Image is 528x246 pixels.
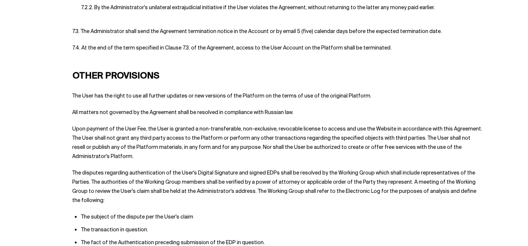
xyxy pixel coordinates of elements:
li: The disputes regarding authentication of the User's Digital Signature and signed EDPs shall be re... [72,169,482,205]
li: 7.2.2. By the Administrator's unilateral extrajudicial initiative if the User violates the Agreem... [81,3,482,12]
li: The User has the right to use all further updates or new versions of the Platform on the terms of... [72,92,482,101]
h2: OTHER PROVISIONS [46,67,482,86]
li: All matters not governed by the Agreement shall be resolved in compliance with Russian law. [72,108,482,117]
li: Upon payment of the User Fee, the User is granted a non-transferable, non-exclusive, revocable li... [72,125,482,161]
li: The transaction in question. [81,225,482,235]
li: 7.4. At the end of the term specified in Clause 7.3. of the Agreement, access to the User Account... [72,44,482,53]
li: The subject of the dispute per the User's claim [81,213,482,222]
li: 7.3. The Administrator shall send the Agreement termination notice in the Account or by email 5 (... [72,27,482,36]
span: 08. [46,67,64,86]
